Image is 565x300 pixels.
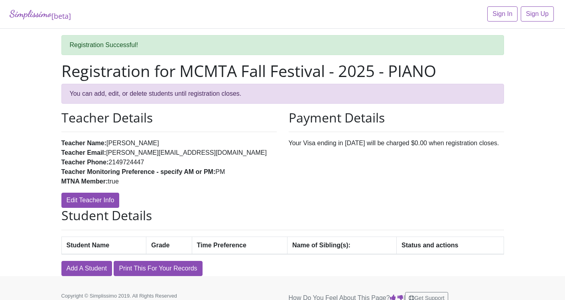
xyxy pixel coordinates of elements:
[283,110,510,208] div: Your Visa ending in [DATE] will be charged $0.00 when registration closes.
[61,158,277,167] li: 2149724447
[61,140,107,146] strong: Teacher Name:
[61,292,201,300] p: Copyright © Simplissimo 2019. All Rights Reserved
[61,138,277,148] li: [PERSON_NAME]
[61,177,277,186] li: true
[61,84,504,104] div: You can add, edit, or delete students until registration closes.
[61,110,277,125] h2: Teacher Details
[521,6,554,22] a: Sign Up
[51,11,71,21] sub: [beta]
[61,35,504,55] div: Registration Successful!
[61,61,504,81] h1: Registration for MCMTA Fall Festival - 2025 - PIANO
[114,261,202,276] a: Print This For Your Records
[61,178,108,185] strong: MTNA Member:
[397,237,504,254] th: Status and actions
[61,237,146,254] th: Student Name
[61,148,277,158] li: [PERSON_NAME][EMAIL_ADDRESS][DOMAIN_NAME]
[287,237,397,254] th: Name of Sibling(s):
[61,261,112,276] a: Add A Student
[61,159,109,166] strong: Teacher Phone:
[146,237,192,254] th: Grade
[61,168,216,175] strong: Teacher Monitoring Preference - specify AM or PM:
[61,208,504,223] h2: Student Details
[61,193,120,208] a: Edit Teacher Info
[192,237,287,254] th: Time Preference
[10,6,71,22] a: Simplissimo[beta]
[61,167,277,177] li: PM
[289,110,504,125] h2: Payment Details
[61,149,106,156] strong: Teacher Email:
[487,6,518,22] a: Sign In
